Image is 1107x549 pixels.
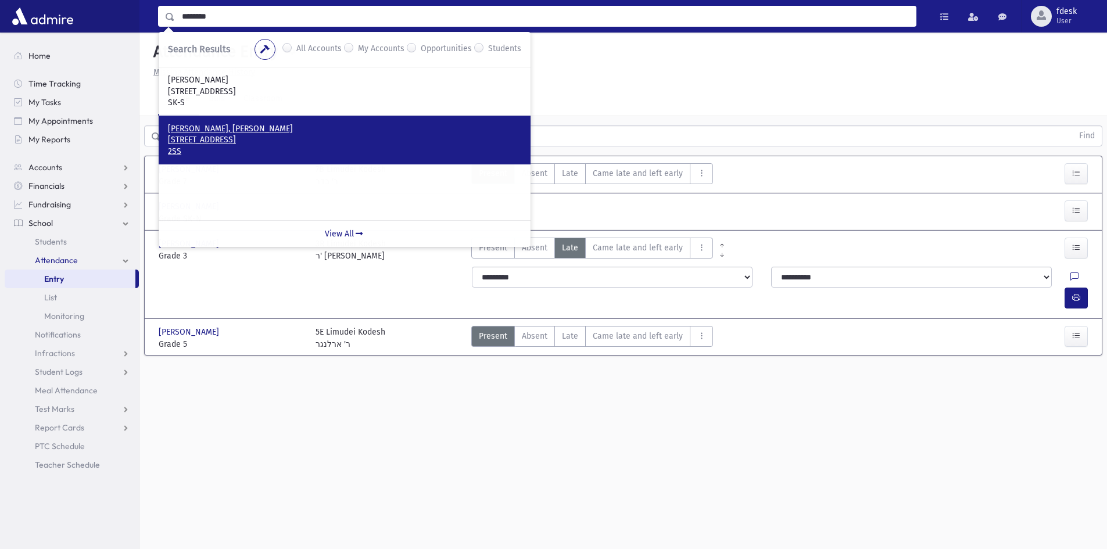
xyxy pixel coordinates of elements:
a: Attendance [5,251,139,270]
span: Came late and left early [593,330,683,342]
span: List [44,292,57,303]
span: Grade 5 [159,338,304,350]
a: List [5,288,139,307]
div: AttTypes [471,326,713,350]
span: Financials [28,181,65,191]
span: My Appointments [28,116,93,126]
span: PTC Schedule [35,441,85,451]
a: Home [5,46,139,65]
span: Late [562,242,578,254]
span: Entry [44,274,64,284]
label: All Accounts [296,42,342,56]
a: Single [158,83,199,116]
span: fdesk [1056,7,1077,16]
span: Meal Attendance [35,385,98,396]
span: Monitoring [44,311,84,321]
a: Infractions [5,344,139,363]
div: 3R Limudei Kodesh ר' [PERSON_NAME] [316,238,386,262]
a: Report Cards [5,418,139,437]
a: Monitoring [5,307,139,325]
h5: Attendance Entry [149,42,278,62]
a: School [5,214,139,232]
span: Home [28,51,51,61]
a: Student Logs [5,363,139,381]
span: Infractions [35,348,75,358]
a: Teacher Schedule [5,455,139,474]
span: Time Tracking [28,78,81,89]
div: 5E Limudei Kodesh ר' ארלנגר [316,326,385,350]
a: [PERSON_NAME] [STREET_ADDRESS] SK-S [168,74,521,109]
a: My Reports [5,130,139,149]
a: Accounts [5,158,139,177]
p: [STREET_ADDRESS] [168,134,521,146]
span: School [28,218,53,228]
img: AdmirePro [9,5,76,28]
span: Report Cards [35,422,84,433]
span: Grade 3 [159,250,304,262]
button: Find [1072,126,1102,146]
input: Search [175,6,916,27]
span: Present [479,242,507,254]
span: Late [562,330,578,342]
a: My Tasks [5,93,139,112]
a: Time Tracking [5,74,139,93]
span: Test Marks [35,404,74,414]
p: 2SS [168,146,521,157]
span: Teacher Schedule [35,460,100,470]
span: Late [562,167,578,180]
label: Students [488,42,521,56]
span: Notifications [35,329,81,340]
span: My Reports [28,134,70,145]
span: Absent [522,167,547,180]
a: Notifications [5,325,139,344]
a: PTC Schedule [5,437,139,455]
a: Fundraising [5,195,139,214]
span: Absent [522,330,547,342]
span: Attendance [35,255,78,265]
label: My Accounts [358,42,404,56]
p: [PERSON_NAME] [168,74,521,86]
span: Absent [522,242,547,254]
div: AttTypes [471,163,713,188]
a: My Appointments [5,112,139,130]
div: AttTypes [471,238,713,262]
a: Meal Attendance [5,381,139,400]
span: Accounts [28,162,62,173]
span: Fundraising [28,199,71,210]
a: Students [5,232,139,251]
span: Students [35,236,67,247]
a: View All [159,220,531,247]
p: SK-S [168,97,521,109]
span: Present [479,330,507,342]
p: [STREET_ADDRESS] [168,86,521,98]
a: Missing Attendance History [149,67,255,77]
span: [PERSON_NAME] [159,326,221,338]
p: [PERSON_NAME], [PERSON_NAME] [168,123,521,135]
span: User [1056,16,1077,26]
span: My Tasks [28,97,61,107]
a: Test Marks [5,400,139,418]
a: [PERSON_NAME], [PERSON_NAME] [STREET_ADDRESS] 2SS [168,123,521,157]
label: Opportunities [421,42,472,56]
span: Search Results [168,44,230,55]
span: Came late and left early [593,242,683,254]
a: Financials [5,177,139,195]
span: Came late and left early [593,167,683,180]
u: Missing Attendance History [153,67,255,77]
span: Student Logs [35,367,83,377]
a: Entry [5,270,135,288]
